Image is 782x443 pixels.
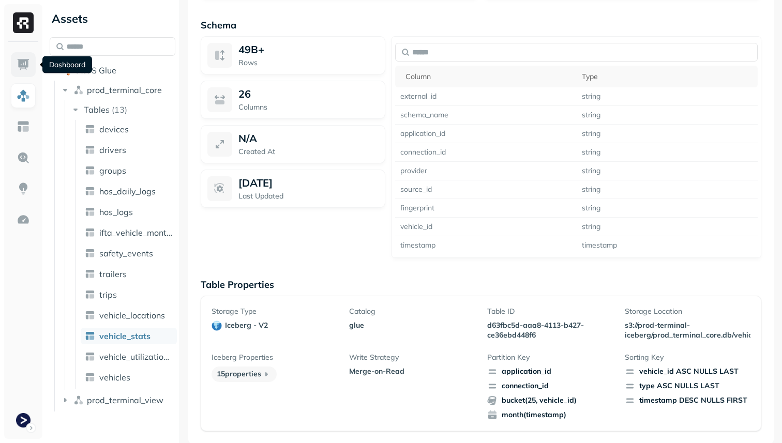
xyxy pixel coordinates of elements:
[81,245,177,262] a: safety_events
[349,307,475,316] p: Catalog
[487,381,613,391] span: connection_id
[577,199,758,218] td: string
[487,320,613,340] p: d63fbc5d-aaa8-4113-b427-ce36ebd448f6
[99,372,130,383] span: vehicles
[85,165,95,176] img: table
[577,87,758,106] td: string
[85,124,95,134] img: table
[99,310,165,320] span: vehicle_locations
[577,106,758,125] td: string
[395,218,576,236] td: vehicle_id
[625,395,750,406] div: timestamp DESC NULLS FIRST
[81,204,177,220] a: hos_logs
[81,162,177,179] a: groups
[99,145,126,155] span: drivers
[81,348,177,365] a: vehicle_utilization_day
[16,413,31,427] img: Terminal
[81,224,177,241] a: ifta_vehicle_months
[405,72,571,82] div: Column
[81,121,177,138] a: devices
[85,207,95,217] img: table
[99,207,133,217] span: hos_logs
[487,366,613,377] span: application_id
[81,142,177,158] a: drivers
[70,101,176,118] button: Tables(13)
[238,87,251,100] p: 26
[73,85,84,95] img: namespace
[112,104,127,115] p: ( 13 )
[99,186,156,196] span: hos_daily_logs
[487,307,613,316] p: Table ID
[238,132,257,145] p: N/A
[17,58,30,71] img: Dashboard
[582,72,753,82] div: Type
[625,307,750,316] p: Storage Location
[238,43,264,56] p: 49B+
[85,227,95,238] img: table
[487,410,613,420] span: month(timestamp)
[81,369,177,386] a: vehicles
[85,269,95,279] img: table
[201,279,761,291] p: Table Properties
[99,124,129,134] span: devices
[81,307,177,324] a: vehicle_locations
[395,236,576,255] td: timestamp
[99,269,127,279] span: trailers
[87,395,163,405] span: prod_terminal_view
[349,320,475,330] p: glue
[349,366,475,376] p: Merge-on-Read
[238,58,379,68] p: Rows
[85,352,95,362] img: table
[201,19,761,31] p: Schema
[625,320,750,340] p: s3://prod-terminal-iceberg/prod_terminal_core.db/vehicle_stats
[50,62,175,79] button: AWS Glue
[13,12,34,33] img: Ryft
[99,165,126,176] span: groups
[625,366,750,377] div: vehicle_id ASC NULLS LAST
[625,381,750,391] div: type ASC NULLS LAST
[87,85,162,95] span: prod_terminal_core
[225,320,268,330] p: iceberg - v2
[212,353,337,362] p: Iceberg Properties
[60,82,176,98] button: prod_terminal_core
[81,266,177,282] a: trailers
[238,176,273,189] p: [DATE]
[395,180,576,199] td: source_id
[395,106,576,125] td: schema_name
[577,143,758,162] td: string
[577,180,758,199] td: string
[625,353,750,362] p: Sorting Key
[85,186,95,196] img: table
[212,307,337,316] p: Storage Type
[85,372,95,383] img: table
[238,102,379,112] p: Columns
[17,182,30,195] img: Insights
[395,87,576,106] td: external_id
[99,352,173,362] span: vehicle_utilization_day
[395,162,576,180] td: provider
[238,147,379,157] p: Created At
[81,183,177,200] a: hos_daily_logs
[17,213,30,226] img: Optimization
[577,236,758,255] td: timestamp
[17,120,30,133] img: Asset Explorer
[395,143,576,162] td: connection_id
[487,395,613,406] span: bucket(25, vehicle_id)
[85,289,95,300] img: table
[487,353,613,362] p: Partition Key
[395,199,576,218] td: fingerprint
[577,218,758,236] td: string
[84,104,110,115] span: Tables
[50,10,175,27] div: Assets
[42,56,92,73] div: Dashboard
[73,395,84,405] img: namespace
[81,328,177,344] a: vehicle_stats
[77,65,116,75] span: AWS Glue
[85,331,95,341] img: table
[349,353,475,362] p: Write Strategy
[212,366,277,382] p: 15 properties
[17,151,30,164] img: Query Explorer
[99,248,153,258] span: safety_events
[85,145,95,155] img: table
[212,320,222,331] img: iceberg - v2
